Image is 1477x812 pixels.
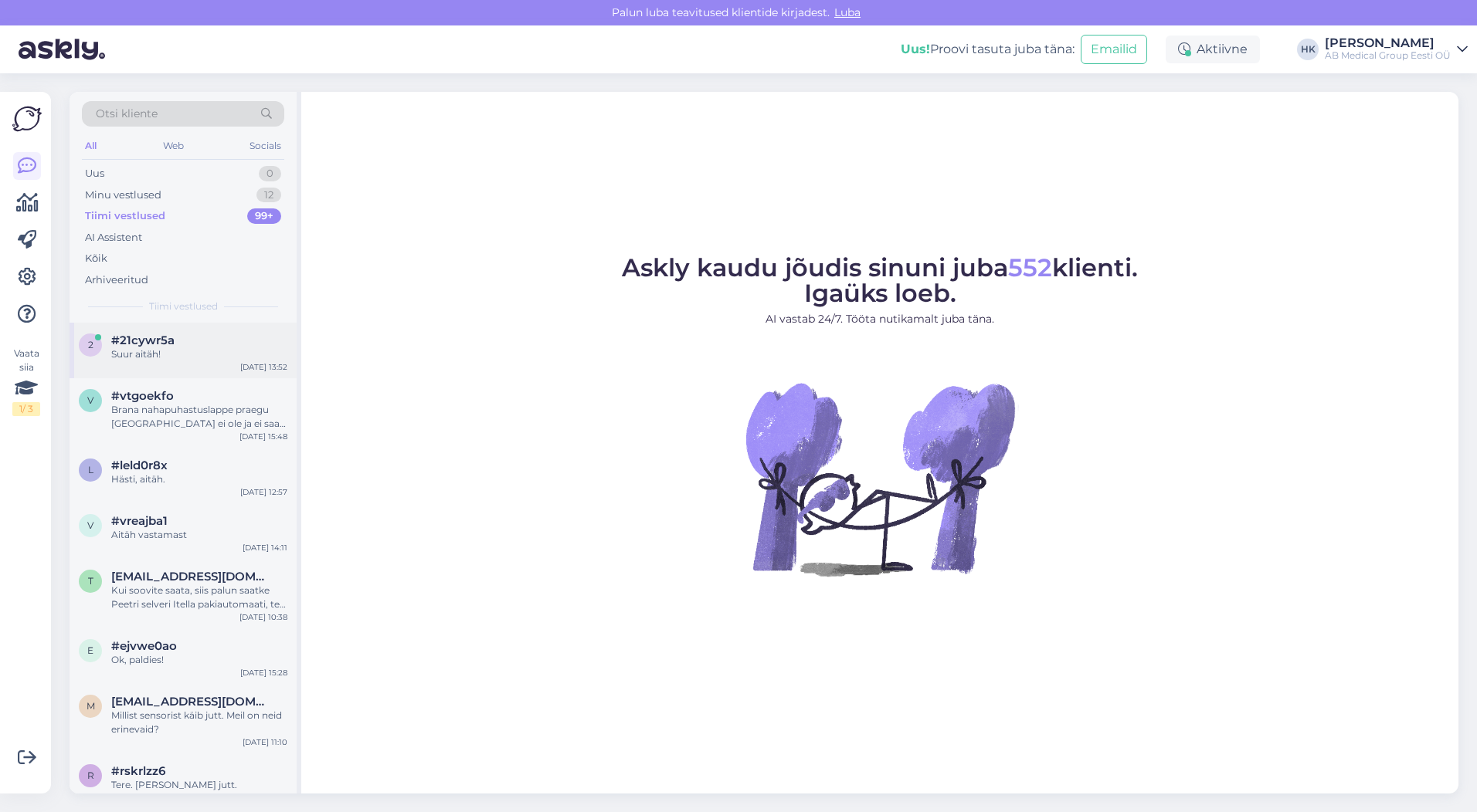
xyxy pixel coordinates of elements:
div: HK [1297,39,1319,60]
div: [DATE] 14:11 [243,542,287,553]
a: [PERSON_NAME]AB Medical Group Eesti OÜ [1325,37,1468,62]
div: [DATE] 11:10 [243,792,287,804]
span: 2 [88,339,93,350]
span: t [88,575,93,587]
span: r [87,770,94,781]
span: #rskrlzz6 [111,764,165,778]
div: [DATE] 12:57 [240,486,287,498]
div: Uus [85,166,104,181]
span: #vtgoekfo [111,389,174,403]
div: Kõik [85,251,107,266]
span: Luba [830,5,865,19]
div: 12 [256,188,281,203]
div: Ok, paldies! [111,653,287,667]
div: 0 [259,166,281,181]
span: Tiimi vestlused [149,299,218,313]
div: Proovi tasuta juba täna: [901,40,1075,59]
div: Socials [246,136,284,156]
span: Otsi kliente [96,106,158,122]
div: Arhiveeritud [85,272,148,288]
div: Hästi, aitäh. [111,472,287,486]
button: Emailid [1081,35,1147,64]
div: Web [160,136,187,156]
div: Millist sensorist käib jutt. Meil on neid erinevaid? [111,709,287,736]
span: #21cywr5a [111,333,175,347]
div: Aitäh vastamast [111,528,287,542]
div: [DATE] 15:48 [239,431,287,442]
b: Uus! [901,42,930,56]
div: All [82,136,100,156]
div: Suur aitäh! [111,347,287,361]
div: [DATE] 11:10 [243,736,287,748]
div: Tiimi vestlused [85,208,165,224]
p: AI vastab 24/7. Tööta nutikamalt juba täna. [622,311,1138,327]
div: 99+ [247,208,281,224]
div: [DATE] 10:38 [239,611,287,623]
span: #ejvwe0ao [111,639,177,653]
span: v [87,519,93,531]
div: Vaata siia [12,347,40,416]
div: [PERSON_NAME] [1325,37,1451,49]
span: #leld0r8x [111,458,168,472]
img: Askly Logo [12,104,42,134]
div: Brana nahapuhastuslappe praegu [GEOGRAPHIC_DATA] ei ole ja ei saa läbi e-[PERSON_NAME] tellida. [111,403,287,431]
span: tika.piret@gmail.com [111,570,272,584]
div: Aktiivne [1166,36,1260,63]
div: [DATE] 13:52 [240,361,287,373]
span: mammutipoeg@gmail.com [111,695,272,709]
div: 1 / 3 [12,402,40,416]
img: No Chat active [741,340,1019,617]
span: v [87,394,93,406]
div: AB Medical Group Eesti OÜ [1325,49,1451,62]
div: Minu vestlused [85,188,161,203]
div: Kui soovite saata, siis palun saatke Peetri selveri Itella pakiautomaati, tel [PHONE_NUMBER] [111,584,287,611]
span: 552 [1008,252,1052,283]
div: [DATE] 15:28 [240,667,287,678]
span: #vreajba1 [111,514,168,528]
span: e [87,645,93,656]
span: m [87,700,95,712]
span: l [88,464,93,475]
div: Tere. [PERSON_NAME] jutt. [111,778,287,792]
span: Askly kaudu jõudis sinuni juba klienti. Igaüks loeb. [622,252,1138,308]
div: AI Assistent [85,230,142,245]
